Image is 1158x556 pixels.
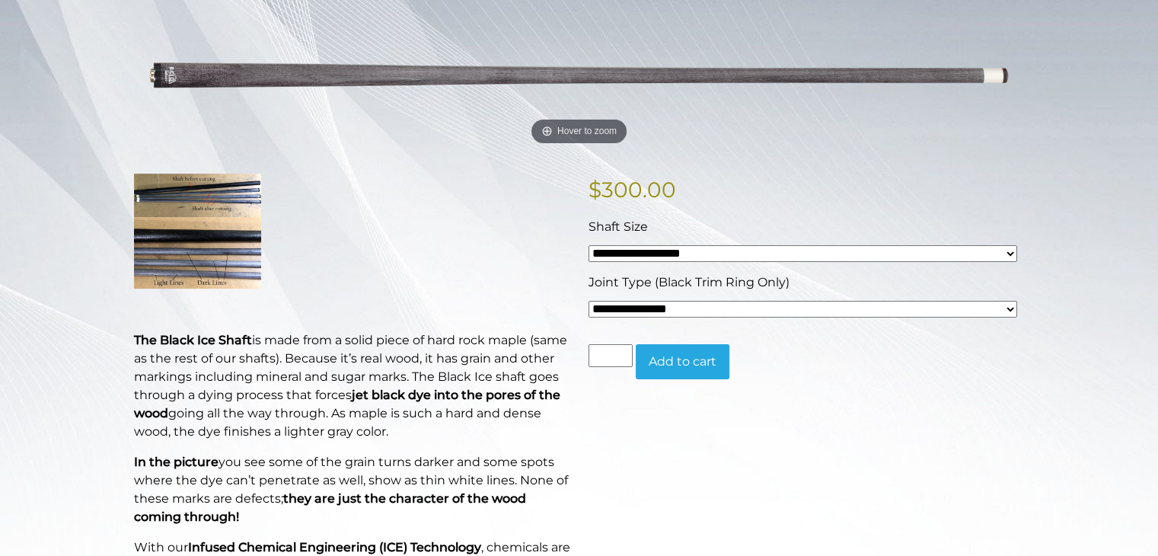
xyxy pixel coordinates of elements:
input: Product quantity [589,344,633,367]
p: you see some of the grain turns darker and some spots where the dye can’t penetrate as well, show... [134,453,570,526]
strong: they are just the character of the wood coming through! [134,491,526,524]
button: Add to cart [636,344,729,379]
a: Hover to zoom [134,2,1025,150]
b: jet black dye into the pores of the wood [134,388,560,420]
strong: In the picture [134,455,219,469]
strong: Infused Chemical Engineering (ICE) Technology [188,540,481,554]
bdi: 300.00 [589,177,676,203]
p: is made from a solid piece of hard rock maple (same as the rest of our shafts). Because it’s real... [134,331,570,441]
strong: The Black Ice Shaft [134,333,252,347]
span: $ [589,177,601,203]
span: Shaft Size [589,219,648,234]
img: pechauer-black-ice-break-shaft-lightened.png [134,2,1025,150]
span: Joint Type (Black Trim Ring Only) [589,275,790,289]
